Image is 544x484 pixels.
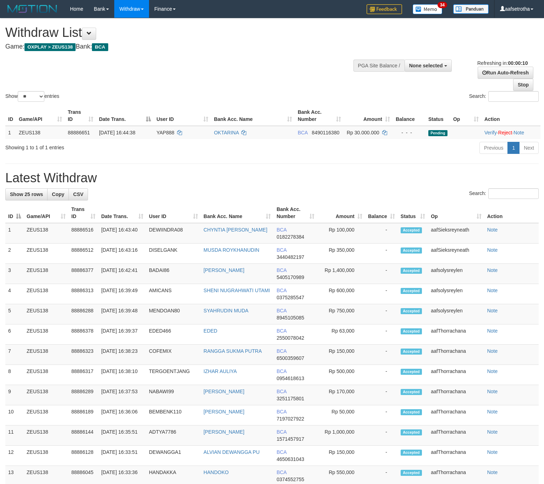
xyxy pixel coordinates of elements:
[5,365,24,385] td: 8
[487,348,498,354] a: Note
[487,288,498,293] a: Note
[425,106,450,126] th: Status
[204,449,260,455] a: ALVIAN DEWANGGA PU
[276,274,304,280] span: Copy 5405170989 to clipboard
[146,244,201,264] td: DISELGANK
[68,385,98,405] td: 88886289
[317,244,365,264] td: Rp 350,000
[24,43,76,51] span: OXPLAY > ZEUS138
[5,203,24,223] th: ID: activate to sort column descending
[211,106,295,126] th: Bank Acc. Name: activate to sort column ascending
[487,227,498,233] a: Note
[428,385,484,405] td: aafThorrachana
[365,385,398,405] td: -
[401,409,422,415] span: Accepted
[68,244,98,264] td: 88886512
[276,295,304,300] span: Copy 0375285547 to clipboard
[5,304,24,324] td: 5
[276,375,304,381] span: Copy 0954618613 to clipboard
[428,244,484,264] td: aafSieksreyneath
[5,385,24,405] td: 9
[98,223,146,244] td: [DATE] 16:43:40
[479,142,508,154] a: Previous
[365,304,398,324] td: -
[401,308,422,314] span: Accepted
[92,43,108,51] span: BCA
[24,244,68,264] td: ZEUS138
[68,130,90,135] span: 88886651
[312,130,340,135] span: Copy 8490116380 to clipboard
[16,126,65,139] td: ZEUS138
[401,470,422,476] span: Accepted
[276,409,286,415] span: BCA
[98,203,146,223] th: Date Trans.: activate to sort column ascending
[98,324,146,345] td: [DATE] 16:39:37
[428,223,484,244] td: aafSieksreyneath
[276,335,304,341] span: Copy 2550078042 to clipboard
[68,446,98,466] td: 88886128
[68,324,98,345] td: 88886378
[5,264,24,284] td: 3
[146,345,201,365] td: COFEMIX
[276,469,286,475] span: BCA
[401,450,422,456] span: Accepted
[68,188,88,200] a: CSV
[276,234,304,240] span: Copy 0182278384 to clipboard
[367,4,402,14] img: Feedback.jpg
[487,469,498,475] a: Note
[401,369,422,375] span: Accepted
[276,396,304,401] span: Copy 3251175801 to clipboard
[428,284,484,304] td: aafsolysreylen
[365,264,398,284] td: -
[98,284,146,304] td: [DATE] 16:39:49
[401,288,422,294] span: Accepted
[98,385,146,405] td: [DATE] 16:37:53
[146,203,201,223] th: User ID: activate to sort column ascending
[201,203,274,223] th: Bank Acc. Name: activate to sort column ascending
[146,446,201,466] td: DEWANGGA1
[317,405,365,425] td: Rp 50,000
[24,446,68,466] td: ZEUS138
[24,284,68,304] td: ZEUS138
[98,405,146,425] td: [DATE] 16:36:06
[98,244,146,264] td: [DATE] 16:43:16
[317,264,365,284] td: Rp 1,400,000
[409,63,443,68] span: None selected
[487,429,498,435] a: Note
[5,425,24,446] td: 11
[317,203,365,223] th: Amount: activate to sort column ascending
[401,349,422,355] span: Accepted
[396,129,423,136] div: - - -
[398,203,428,223] th: Status: activate to sort column ascending
[453,4,489,14] img: panduan.png
[98,446,146,466] td: [DATE] 16:33:51
[214,130,239,135] a: OKTARINA
[365,405,398,425] td: -
[276,267,286,273] span: BCA
[401,328,422,334] span: Accepted
[99,130,135,135] span: [DATE] 16:44:38
[482,126,540,139] td: · ·
[276,254,304,260] span: Copy 3440482197 to clipboard
[204,308,249,313] a: SYAHRUDIN MUDA
[65,106,96,126] th: Trans ID: activate to sort column ascending
[317,385,365,405] td: Rp 170,000
[204,267,244,273] a: [PERSON_NAME]
[478,67,533,79] a: Run Auto-Refresh
[365,203,398,223] th: Balance: activate to sort column ascending
[276,247,286,253] span: BCA
[469,91,539,102] label: Search:
[68,284,98,304] td: 88886313
[393,106,425,126] th: Balance
[5,223,24,244] td: 1
[146,385,201,405] td: NABAWI99
[5,284,24,304] td: 4
[5,171,539,185] h1: Latest Withdraw
[428,345,484,365] td: aafThorrachana
[317,304,365,324] td: Rp 750,000
[276,416,304,422] span: Copy 7197027922 to clipboard
[298,130,308,135] span: BCA
[276,308,286,313] span: BCA
[10,191,43,197] span: Show 25 rows
[317,345,365,365] td: Rp 150,000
